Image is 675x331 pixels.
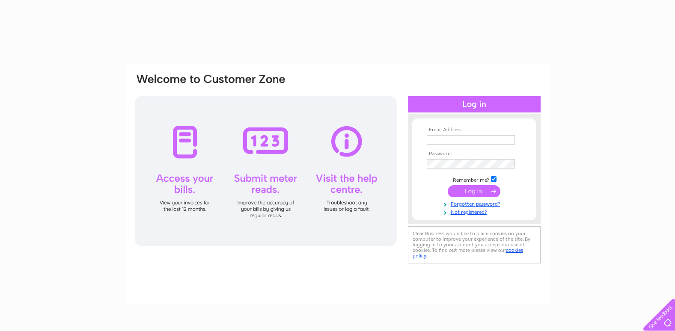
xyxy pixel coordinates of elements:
td: Remember me? [425,175,524,183]
th: Password: [425,151,524,157]
a: cookies policy [413,247,523,259]
div: Clear Business would like to place cookies on your computer to improve your experience of the sit... [408,226,541,263]
th: Email Address: [425,127,524,133]
a: Not registered? [427,207,524,216]
input: Submit [448,185,500,197]
a: Forgotten password? [427,199,524,207]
